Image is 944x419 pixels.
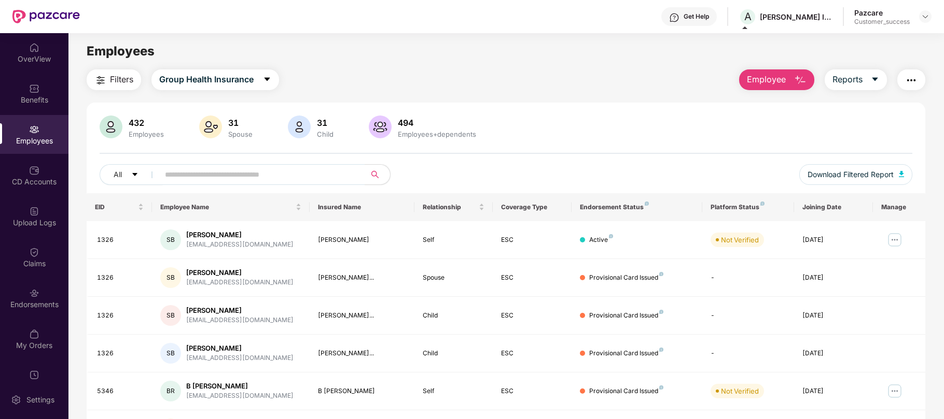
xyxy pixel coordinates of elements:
div: Not Verified [721,386,759,396]
div: [PERSON_NAME] INFRASTRUCTURE LIMITED [760,12,832,22]
button: Allcaret-down [100,164,163,185]
div: ESC [501,273,563,283]
div: [PERSON_NAME]... [318,311,406,321]
div: Endorsement Status [580,203,695,211]
span: All [114,169,122,180]
div: 1326 [97,311,144,321]
div: Child [423,311,485,321]
div: [PERSON_NAME] [318,235,406,245]
div: [PERSON_NAME] [186,230,294,240]
span: Employees [87,44,155,59]
div: Platform Status [711,203,786,211]
img: svg+xml;base64,PHN2ZyB4bWxucz0iaHR0cDovL3d3dy53My5vcmcvMjAwMC9zdmciIHhtbG5zOnhsaW5rPSJodHRwOi8vd3... [199,115,222,138]
th: Coverage Type [493,193,572,221]
button: Group Health Insurancecaret-down [151,69,279,90]
button: Download Filtered Report [799,164,912,185]
div: [PERSON_NAME] [186,268,294,278]
span: Filters [110,73,133,86]
div: 432 [127,118,166,128]
img: svg+xml;base64,PHN2ZyB4bWxucz0iaHR0cDovL3d3dy53My5vcmcvMjAwMC9zdmciIHhtbG5zOnhsaW5rPSJodHRwOi8vd3... [100,115,122,138]
div: Child [315,130,336,138]
img: manageButton [886,232,903,248]
span: Download Filtered Report [808,169,894,180]
div: [DATE] [802,311,865,321]
div: Child [423,349,485,358]
button: Filters [87,69,141,90]
div: B [PERSON_NAME] [318,386,406,396]
div: ESC [501,349,563,358]
div: [PERSON_NAME]... [318,273,406,283]
div: [DATE] [802,273,865,283]
div: ESC [501,311,563,321]
span: Reports [832,73,863,86]
th: Manage [873,193,925,221]
th: Joining Date [794,193,873,221]
button: Employee [739,69,814,90]
img: svg+xml;base64,PHN2ZyB4bWxucz0iaHR0cDovL3d3dy53My5vcmcvMjAwMC9zdmciIHdpZHRoPSIyNCIgaGVpZ2h0PSIyNC... [905,74,918,86]
div: 5346 [97,386,144,396]
td: - [702,259,794,297]
span: Employee [747,73,786,86]
div: 1326 [97,235,144,245]
div: [PERSON_NAME]... [318,349,406,358]
div: SB [160,343,181,364]
span: Group Health Insurance [159,73,254,86]
div: B [PERSON_NAME] [186,381,294,391]
div: Spouse [423,273,485,283]
div: 31 [315,118,336,128]
img: svg+xml;base64,PHN2ZyB4bWxucz0iaHR0cDovL3d3dy53My5vcmcvMjAwMC9zdmciIHhtbG5zOnhsaW5rPSJodHRwOi8vd3... [369,115,392,138]
img: svg+xml;base64,PHN2ZyBpZD0iSGVscC0zMngzMiIgeG1sbnM9Imh0dHA6Ly93d3cudzMub3JnLzIwMDAvc3ZnIiB3aWR0aD... [669,12,679,23]
img: svg+xml;base64,PHN2ZyB4bWxucz0iaHR0cDovL3d3dy53My5vcmcvMjAwMC9zdmciIHdpZHRoPSI4IiBoZWlnaHQ9IjgiIH... [659,272,663,276]
img: svg+xml;base64,PHN2ZyBpZD0iQ0RfQWNjb3VudHMiIGRhdGEtbmFtZT0iQ0QgQWNjb3VudHMiIHhtbG5zPSJodHRwOi8vd3... [29,165,39,176]
img: svg+xml;base64,PHN2ZyBpZD0iRW1wbG95ZWVzIiB4bWxucz0iaHR0cDovL3d3dy53My5vcmcvMjAwMC9zdmciIHdpZHRoPS... [29,124,39,135]
img: svg+xml;base64,PHN2ZyB4bWxucz0iaHR0cDovL3d3dy53My5vcmcvMjAwMC9zdmciIHdpZHRoPSI4IiBoZWlnaHQ9IjgiIH... [645,201,649,206]
img: svg+xml;base64,PHN2ZyB4bWxucz0iaHR0cDovL3d3dy53My5vcmcvMjAwMC9zdmciIHdpZHRoPSI4IiBoZWlnaHQ9IjgiIH... [659,310,663,314]
div: BR [160,381,181,401]
img: svg+xml;base64,PHN2ZyB4bWxucz0iaHR0cDovL3d3dy53My5vcmcvMjAwMC9zdmciIHdpZHRoPSIyNCIgaGVpZ2h0PSIyNC... [94,74,107,86]
th: Relationship [414,193,493,221]
span: Employee Name [160,203,293,211]
div: [DATE] [802,386,865,396]
img: svg+xml;base64,PHN2ZyBpZD0iVXBsb2FkX0xvZ3MiIGRhdGEtbmFtZT0iVXBsb2FkIExvZ3MiIHhtbG5zPSJodHRwOi8vd3... [29,206,39,216]
button: search [365,164,391,185]
div: Settings [23,395,58,405]
span: caret-down [263,75,271,84]
div: Employees [127,130,166,138]
span: Relationship [423,203,477,211]
div: Customer_success [854,18,910,26]
div: Active [589,235,613,245]
img: New Pazcare Logo [12,10,80,23]
button: Reportscaret-down [825,69,887,90]
div: Provisional Card Issued [589,273,663,283]
div: 494 [396,118,478,128]
th: EID [87,193,152,221]
th: Insured Name [310,193,414,221]
div: [EMAIL_ADDRESS][DOMAIN_NAME] [186,240,294,250]
div: [EMAIL_ADDRESS][DOMAIN_NAME] [186,391,294,401]
div: Provisional Card Issued [589,349,663,358]
img: svg+xml;base64,PHN2ZyBpZD0iRW5kb3JzZW1lbnRzIiB4bWxucz0iaHR0cDovL3d3dy53My5vcmcvMjAwMC9zdmciIHdpZH... [29,288,39,298]
img: svg+xml;base64,PHN2ZyB4bWxucz0iaHR0cDovL3d3dy53My5vcmcvMjAwMC9zdmciIHdpZHRoPSI4IiBoZWlnaHQ9IjgiIH... [659,348,663,352]
div: Pazcare [854,8,910,18]
div: SB [160,305,181,326]
span: A [744,10,752,23]
div: [EMAIL_ADDRESS][DOMAIN_NAME] [186,315,294,325]
img: svg+xml;base64,PHN2ZyBpZD0iU2V0dGluZy0yMHgyMCIgeG1sbnM9Imh0dHA6Ly93d3cudzMub3JnLzIwMDAvc3ZnIiB3aW... [11,395,21,405]
img: svg+xml;base64,PHN2ZyB4bWxucz0iaHR0cDovL3d3dy53My5vcmcvMjAwMC9zdmciIHhtbG5zOnhsaW5rPSJodHRwOi8vd3... [288,115,311,138]
div: [PERSON_NAME] [186,306,294,315]
img: svg+xml;base64,PHN2ZyBpZD0iQmVuZWZpdHMiIHhtbG5zPSJodHRwOi8vd3d3LnczLm9yZy8yMDAwL3N2ZyIgd2lkdGg9Ij... [29,83,39,94]
span: caret-down [131,171,138,179]
div: ESC [501,235,563,245]
img: manageButton [886,383,903,399]
div: Employees+dependents [396,130,478,138]
div: [DATE] [802,235,865,245]
img: svg+xml;base64,PHN2ZyBpZD0iVXBkYXRlZCIgeG1sbnM9Imh0dHA6Ly93d3cudzMub3JnLzIwMDAvc3ZnIiB3aWR0aD0iMj... [29,370,39,380]
div: Spouse [226,130,255,138]
th: Employee Name [152,193,309,221]
span: EID [95,203,136,211]
div: SB [160,267,181,288]
img: svg+xml;base64,PHN2ZyB4bWxucz0iaHR0cDovL3d3dy53My5vcmcvMjAwMC9zdmciIHdpZHRoPSI4IiBoZWlnaHQ9IjgiIH... [609,234,613,238]
span: search [365,170,385,179]
div: Self [423,386,485,396]
div: SB [160,229,181,250]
